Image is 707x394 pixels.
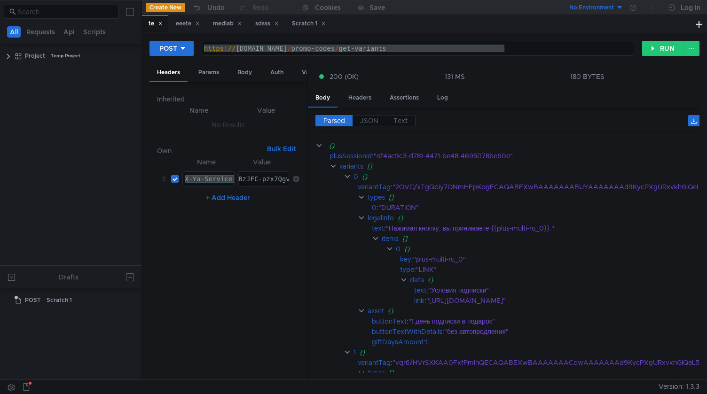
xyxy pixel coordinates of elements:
[61,26,78,38] button: Api
[207,2,225,13] div: Undo
[315,2,341,13] div: Cookies
[430,89,456,107] div: Log
[381,233,398,244] div: items
[445,72,465,81] div: 131 MS
[570,72,605,81] div: 180 BYTES
[59,271,79,283] div: Drafts
[569,3,614,12] div: No Environment
[360,116,378,125] span: JSON
[367,192,385,202] div: types
[395,244,400,254] div: 0
[409,275,424,285] div: data
[179,156,235,168] th: Name
[263,143,299,155] button: Bulk Edit
[47,293,72,307] div: Scratch 1
[255,19,279,29] div: sdsss
[330,151,372,161] div: plusSessionId
[157,93,299,105] h6: Inherited
[353,347,355,357] div: 1
[213,19,242,29] div: mediab
[146,3,185,12] button: Create New
[372,326,442,337] div: buttonTextWithDetails
[191,64,227,81] div: Params
[369,4,385,11] div: Save
[414,295,424,306] div: link
[149,19,163,29] div: te
[235,156,289,168] th: Value
[367,213,393,223] div: legalInfo
[372,223,384,233] div: text
[659,380,699,394] span: Version: 1.3.3
[330,71,359,82] span: 200 (OK)
[353,171,358,182] div: 0
[358,182,391,192] div: variantTag
[308,89,338,108] div: Body
[263,64,291,81] div: Auth
[400,254,411,264] div: key
[341,89,379,107] div: Headers
[367,368,385,378] div: types
[358,357,391,368] div: variantTag
[7,26,21,38] button: All
[149,41,194,56] button: POST
[294,64,335,81] div: Variables
[157,145,263,156] h6: Own
[25,49,45,63] div: Project
[18,7,113,17] input: Search...
[176,19,200,29] div: eeete
[372,202,377,213] div: 0
[400,264,414,275] div: type
[382,89,426,107] div: Assertions
[24,26,58,38] button: Requests
[51,49,80,63] div: Temp Project
[372,337,424,347] div: giftDaysAmount
[25,293,41,307] span: POST
[149,64,188,82] div: Headers
[252,2,269,13] div: Redo
[165,105,233,116] th: Name
[231,0,275,15] button: Redo
[393,116,408,125] span: Text
[372,316,407,326] div: buttonText
[212,121,245,129] nz-embed-empty: No Results
[159,43,177,54] div: POST
[681,2,700,13] div: Log In
[367,306,384,316] div: asset
[230,64,259,81] div: Body
[202,192,254,203] button: + Add Header
[233,105,299,116] th: Value
[642,41,684,56] button: RUN
[185,0,231,15] button: Undo
[323,116,345,125] span: Parsed
[292,19,326,29] div: Scratch 1
[339,161,363,171] div: variants
[414,285,426,295] div: text
[80,26,109,38] button: Scripts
